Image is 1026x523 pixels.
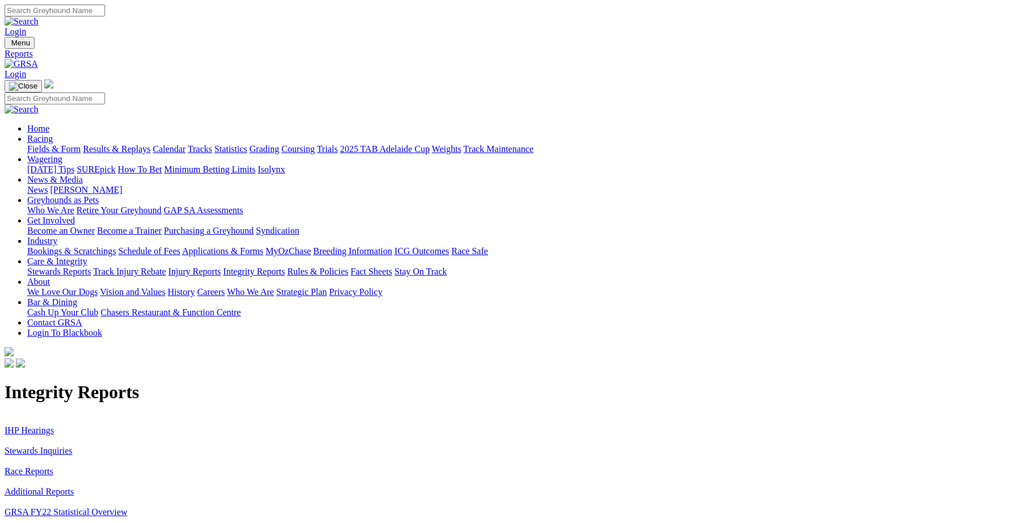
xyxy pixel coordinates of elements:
[5,80,42,92] button: Toggle navigation
[27,267,1021,277] div: Care & Integrity
[27,124,49,133] a: Home
[223,267,285,276] a: Integrity Reports
[351,267,392,276] a: Fact Sheets
[27,144,1021,154] div: Racing
[27,267,91,276] a: Stewards Reports
[44,79,53,88] img: logo-grsa-white.png
[5,347,14,356] img: logo-grsa-white.png
[5,425,54,435] a: IHP Hearings
[27,165,1021,175] div: Wagering
[5,59,38,69] img: GRSA
[97,226,162,235] a: Become a Trainer
[5,49,1021,59] a: Reports
[27,256,87,266] a: Care & Integrity
[27,185,48,195] a: News
[5,466,53,476] a: Race Reports
[16,358,25,368] img: twitter.svg
[27,297,77,307] a: Bar & Dining
[394,246,449,256] a: ICG Outcomes
[5,92,105,104] input: Search
[256,226,299,235] a: Syndication
[50,185,122,195] a: [PERSON_NAME]
[313,246,392,256] a: Breeding Information
[227,287,274,297] a: Who We Are
[27,205,1021,216] div: Greyhounds as Pets
[281,144,315,154] a: Coursing
[27,328,102,338] a: Login To Blackbook
[394,267,447,276] a: Stay On Track
[197,287,225,297] a: Careers
[451,246,487,256] a: Race Safe
[182,246,263,256] a: Applications & Forms
[5,16,39,27] img: Search
[188,144,212,154] a: Tracks
[27,236,57,246] a: Industry
[266,246,311,256] a: MyOzChase
[27,134,53,144] a: Racing
[27,165,74,174] a: [DATE] Tips
[164,165,255,174] a: Minimum Betting Limits
[167,287,195,297] a: History
[329,287,382,297] a: Privacy Policy
[27,318,82,327] a: Contact GRSA
[27,195,99,205] a: Greyhounds as Pets
[5,487,74,496] a: Additional Reports
[118,165,162,174] a: How To Bet
[5,507,127,517] a: GRSA FY22 Statistical Overview
[27,175,83,184] a: News & Media
[27,226,95,235] a: Become an Owner
[27,307,1021,318] div: Bar & Dining
[5,382,1021,403] h1: Integrity Reports
[100,287,165,297] a: Vision and Values
[340,144,430,154] a: 2025 TAB Adelaide Cup
[5,27,26,36] a: Login
[464,144,533,154] a: Track Maintenance
[5,69,26,79] a: Login
[27,287,98,297] a: We Love Our Dogs
[27,277,50,286] a: About
[168,267,221,276] a: Injury Reports
[93,267,166,276] a: Track Injury Rebate
[5,37,35,49] button: Toggle navigation
[164,205,243,215] a: GAP SA Assessments
[27,246,116,256] a: Bookings & Scratchings
[27,226,1021,236] div: Get Involved
[27,307,98,317] a: Cash Up Your Club
[153,144,186,154] a: Calendar
[27,287,1021,297] div: About
[164,226,254,235] a: Purchasing a Greyhound
[27,246,1021,256] div: Industry
[287,267,348,276] a: Rules & Policies
[11,39,30,47] span: Menu
[317,144,338,154] a: Trials
[258,165,285,174] a: Isolynx
[276,287,327,297] a: Strategic Plan
[5,446,73,455] a: Stewards Inquiries
[5,5,105,16] input: Search
[100,307,241,317] a: Chasers Restaurant & Function Centre
[27,185,1021,195] div: News & Media
[27,205,74,215] a: Who We Are
[77,205,162,215] a: Retire Your Greyhound
[5,104,39,115] img: Search
[432,144,461,154] a: Weights
[27,154,62,164] a: Wagering
[27,144,81,154] a: Fields & Form
[77,165,115,174] a: SUREpick
[83,144,150,154] a: Results & Replays
[215,144,247,154] a: Statistics
[5,358,14,368] img: facebook.svg
[118,246,180,256] a: Schedule of Fees
[250,144,279,154] a: Grading
[9,82,37,91] img: Close
[27,216,75,225] a: Get Involved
